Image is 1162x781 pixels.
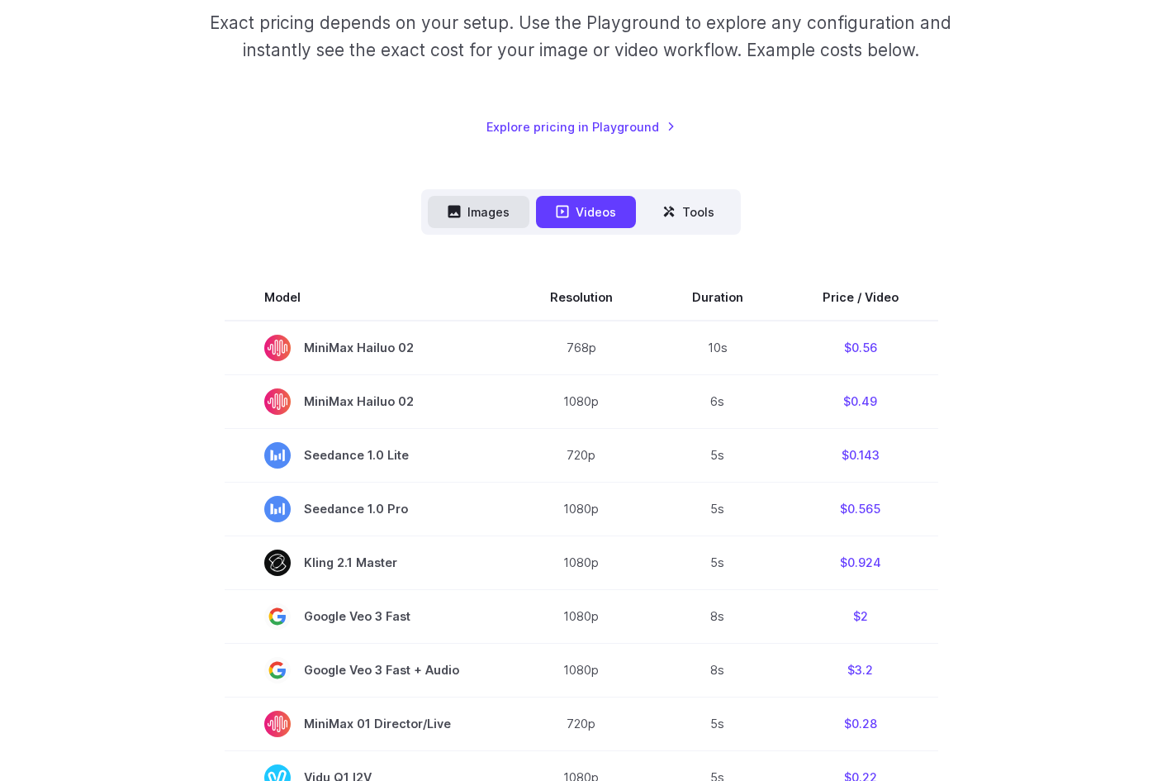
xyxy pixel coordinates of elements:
td: 10s [652,321,783,375]
td: $0.565 [783,482,938,536]
p: Exact pricing depends on your setup. Use the Playground to explore any configuration and instantl... [188,9,974,64]
td: 720p [510,428,652,482]
span: Google Veo 3 Fast + Audio [264,657,471,683]
td: 8s [652,589,783,643]
td: 6s [652,374,783,428]
td: 5s [652,428,783,482]
td: 1080p [510,536,652,589]
td: $2 [783,589,938,643]
span: Kling 2.1 Master [264,550,471,576]
span: Seedance 1.0 Lite [264,442,471,469]
td: 1080p [510,482,652,536]
td: $0.56 [783,321,938,375]
td: $0.143 [783,428,938,482]
td: 720p [510,697,652,750]
th: Price / Video [783,274,938,321]
button: Tools [643,196,734,228]
span: Google Veo 3 Fast [264,603,471,630]
span: MiniMax Hailuo 02 [264,388,471,415]
td: 1080p [510,643,652,697]
td: $0.28 [783,697,938,750]
td: 8s [652,643,783,697]
td: 768p [510,321,652,375]
td: 5s [652,482,783,536]
td: 5s [652,697,783,750]
td: $3.2 [783,643,938,697]
button: Images [428,196,529,228]
td: $0.924 [783,536,938,589]
td: 1080p [510,589,652,643]
td: 1080p [510,374,652,428]
td: 5s [652,536,783,589]
span: MiniMax 01 Director/Live [264,711,471,737]
td: $0.49 [783,374,938,428]
button: Videos [536,196,636,228]
th: Duration [652,274,783,321]
span: MiniMax Hailuo 02 [264,335,471,361]
a: Explore pricing in Playground [486,117,676,136]
span: Seedance 1.0 Pro [264,496,471,522]
th: Resolution [510,274,652,321]
th: Model [225,274,510,321]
